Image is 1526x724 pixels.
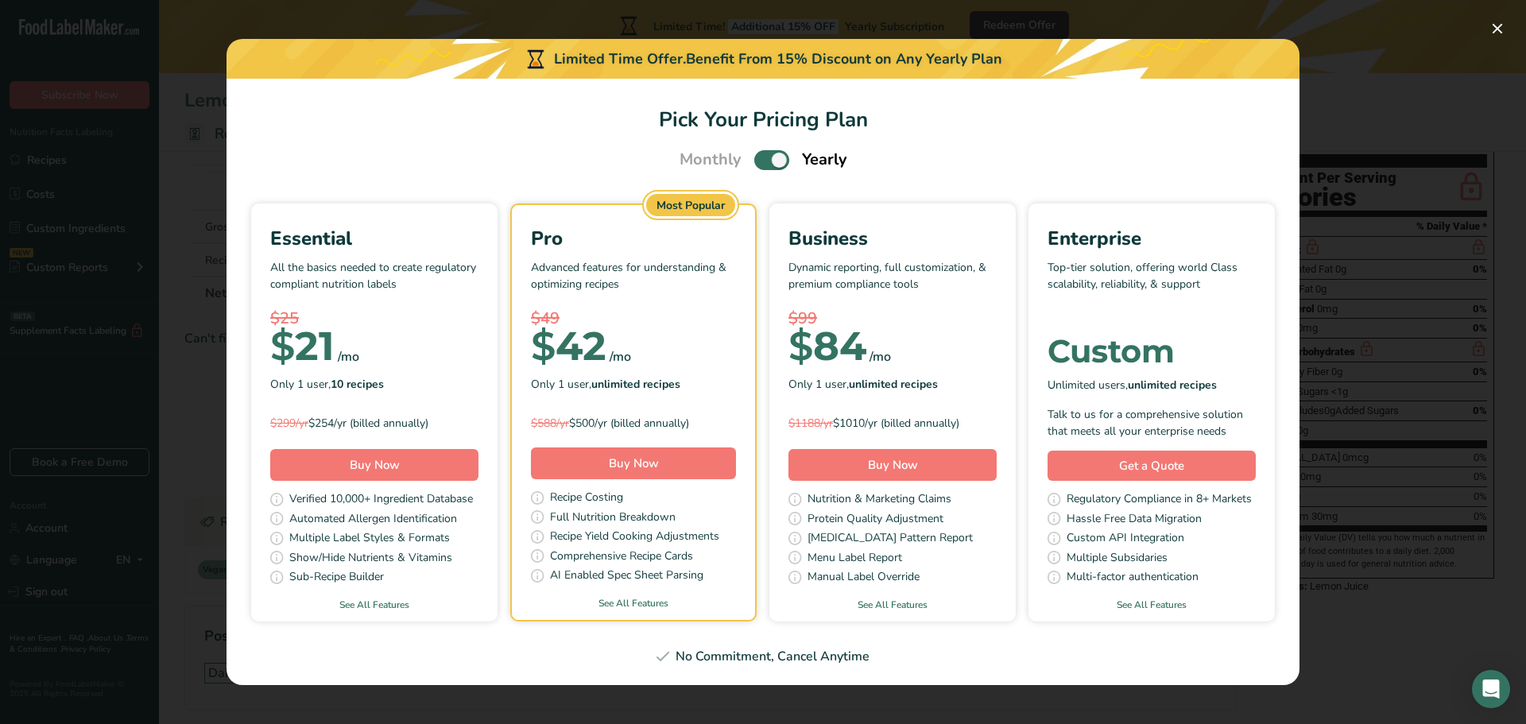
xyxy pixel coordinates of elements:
[788,224,997,253] div: Business
[289,490,473,510] span: Verified 10,000+ Ingredient Database
[531,416,569,431] span: $588/yr
[531,331,606,362] div: 42
[270,449,478,481] button: Buy Now
[270,416,308,431] span: $299/yr
[1472,670,1510,708] div: Open Intercom Messenger
[868,457,918,473] span: Buy Now
[1128,377,1217,393] b: unlimited recipes
[591,377,680,392] b: unlimited recipes
[251,598,498,612] a: See All Features
[1067,490,1252,510] span: Regulatory Compliance in 8+ Markets
[531,447,736,479] button: Buy Now
[1048,377,1217,393] span: Unlimited users,
[788,331,866,362] div: 84
[788,415,997,432] div: $1010/yr (billed annually)
[246,104,1280,135] h1: Pick Your Pricing Plan
[788,259,997,307] p: Dynamic reporting, full customization, & premium compliance tools
[788,449,997,481] button: Buy Now
[270,415,478,432] div: $254/yr (billed annually)
[550,548,693,567] span: Comprehensive Recipe Cards
[1048,259,1256,307] p: Top-tier solution, offering world Class scalability, reliability, & support
[610,347,631,366] div: /mo
[788,416,833,431] span: $1188/yr
[270,331,335,362] div: 21
[550,489,623,509] span: Recipe Costing
[331,377,384,392] b: 10 recipes
[808,529,973,549] span: [MEDICAL_DATA] Pattern Report
[1067,568,1199,588] span: Multi-factor authentication
[270,307,478,331] div: $25
[808,490,951,510] span: Nutrition & Marketing Claims
[808,568,920,588] span: Manual Label Override
[270,376,384,393] span: Only 1 user,
[227,39,1299,79] div: Limited Time Offer.
[1067,529,1184,549] span: Custom API Integration
[870,347,891,366] div: /mo
[289,529,450,549] span: Multiple Label Styles & Formats
[338,347,359,366] div: /mo
[531,322,556,370] span: $
[646,194,735,216] div: Most Popular
[769,598,1016,612] a: See All Features
[531,224,736,253] div: Pro
[512,596,755,610] a: See All Features
[1067,549,1168,569] span: Multiple Subsidaries
[788,376,938,393] span: Only 1 user,
[609,455,659,471] span: Buy Now
[1048,451,1256,482] a: Get a Quote
[1119,457,1184,475] span: Get a Quote
[531,415,736,432] div: $500/yr (billed annually)
[531,376,680,393] span: Only 1 user,
[1048,335,1256,367] div: Custom
[802,148,847,172] span: Yearly
[1048,224,1256,253] div: Enterprise
[289,568,384,588] span: Sub-Recipe Builder
[550,509,676,528] span: Full Nutrition Breakdown
[289,510,457,530] span: Automated Allergen Identification
[531,307,736,331] div: $49
[550,567,703,587] span: AI Enabled Spec Sheet Parsing
[531,259,736,307] p: Advanced features for understanding & optimizing recipes
[788,307,997,331] div: $99
[686,48,1002,70] div: Benefit From 15% Discount on Any Yearly Plan
[1067,510,1202,530] span: Hassle Free Data Migration
[550,528,719,548] span: Recipe Yield Cooking Adjustments
[788,322,813,370] span: $
[350,457,400,473] span: Buy Now
[270,224,478,253] div: Essential
[270,259,478,307] p: All the basics needed to create regulatory compliant nutrition labels
[808,549,902,569] span: Menu Label Report
[289,549,452,569] span: Show/Hide Nutrients & Vitamins
[246,647,1280,666] div: No Commitment, Cancel Anytime
[849,377,938,392] b: unlimited recipes
[270,322,295,370] span: $
[808,510,943,530] span: Protein Quality Adjustment
[1048,406,1256,439] div: Talk to us for a comprehensive solution that meets all your enterprise needs
[680,148,742,172] span: Monthly
[1028,598,1275,612] a: See All Features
